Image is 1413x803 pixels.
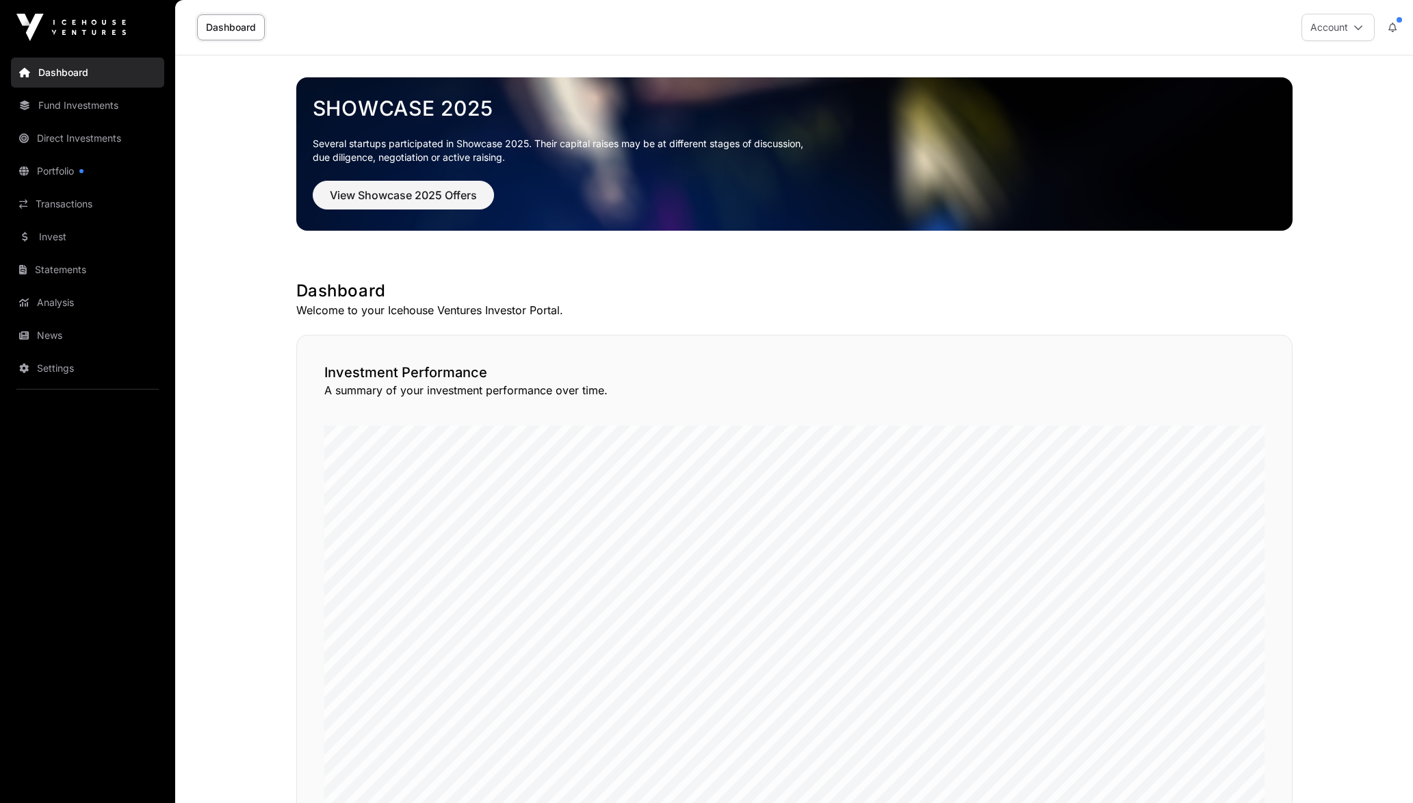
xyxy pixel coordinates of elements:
[1345,737,1413,803] iframe: Chat Widget
[313,194,494,208] a: View Showcase 2025 Offers
[16,14,126,41] img: Icehouse Ventures Logo
[11,156,164,186] a: Portfolio
[296,280,1293,302] h1: Dashboard
[296,77,1293,231] img: Showcase 2025
[197,14,265,40] a: Dashboard
[11,90,164,120] a: Fund Investments
[324,363,1265,382] h2: Investment Performance
[324,382,1265,398] p: A summary of your investment performance over time.
[313,181,494,209] button: View Showcase 2025 Offers
[11,320,164,350] a: News
[313,137,1276,164] p: Several startups participated in Showcase 2025. Their capital raises may be at different stages o...
[11,353,164,383] a: Settings
[296,302,1293,318] p: Welcome to your Icehouse Ventures Investor Portal.
[11,255,164,285] a: Statements
[1301,14,1375,41] button: Account
[11,288,164,318] a: Analysis
[11,58,164,88] a: Dashboard
[330,187,477,203] span: View Showcase 2025 Offers
[11,222,164,252] a: Invest
[11,123,164,153] a: Direct Investments
[11,189,164,219] a: Transactions
[313,96,1276,120] a: Showcase 2025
